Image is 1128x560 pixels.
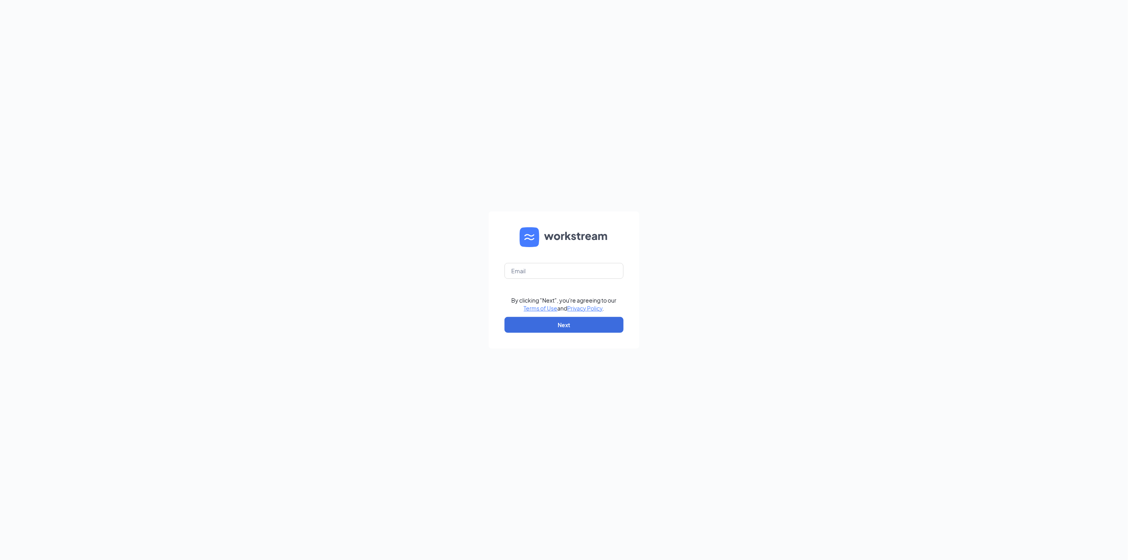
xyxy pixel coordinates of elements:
[512,296,617,312] div: By clicking "Next", you're agreeing to our and .
[520,227,608,247] img: WS logo and Workstream text
[524,305,558,312] a: Terms of Use
[505,263,623,279] input: Email
[505,317,623,333] button: Next
[568,305,603,312] a: Privacy Policy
